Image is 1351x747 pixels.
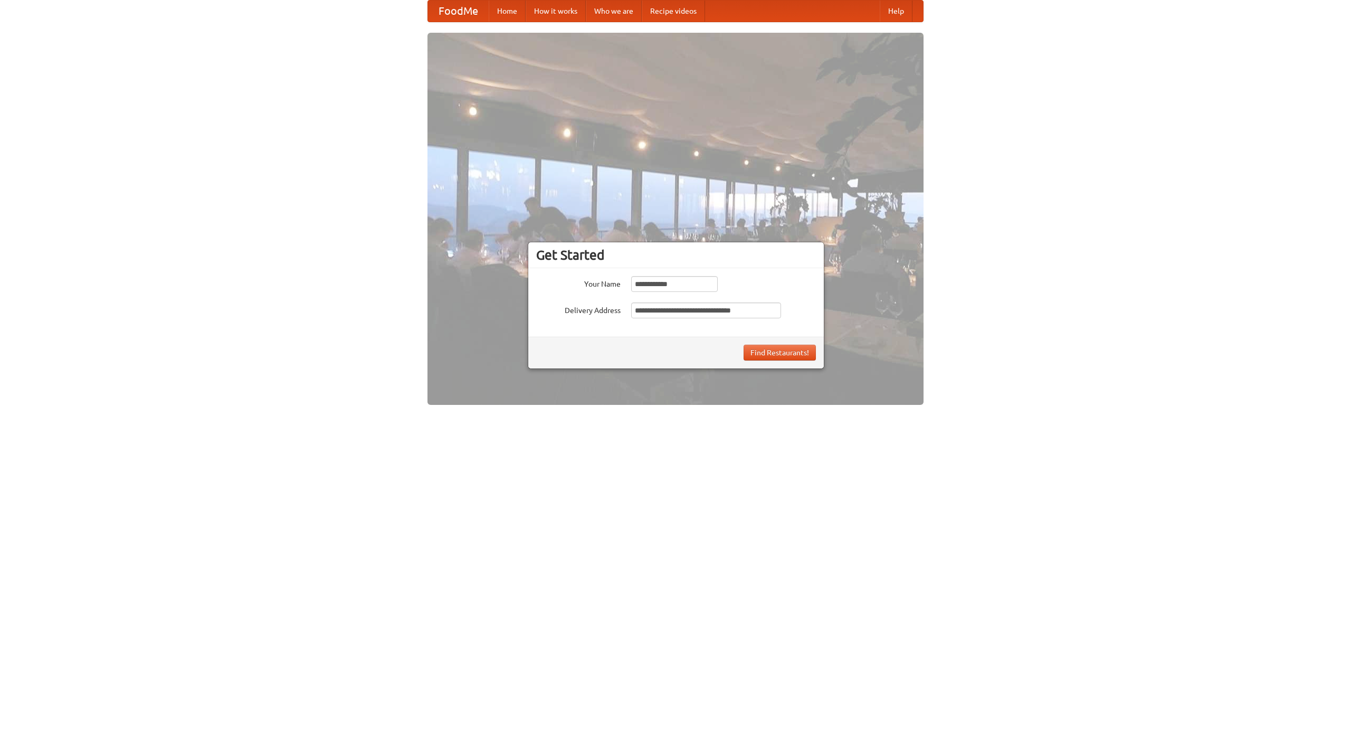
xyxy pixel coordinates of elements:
h3: Get Started [536,247,816,263]
a: Help [880,1,912,22]
a: FoodMe [428,1,489,22]
a: Recipe videos [642,1,705,22]
a: How it works [526,1,586,22]
a: Who we are [586,1,642,22]
a: Home [489,1,526,22]
button: Find Restaurants! [744,345,816,361]
label: Delivery Address [536,302,621,316]
label: Your Name [536,276,621,289]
